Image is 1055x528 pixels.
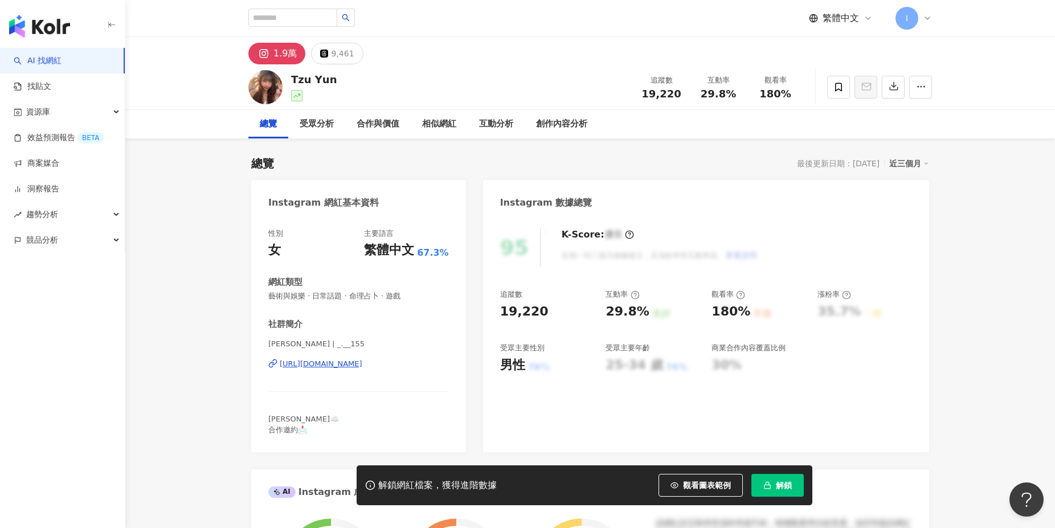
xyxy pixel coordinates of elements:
[759,88,791,100] span: 180%
[280,359,362,369] div: [URL][DOMAIN_NAME]
[889,156,929,171] div: 近三個月
[311,43,363,64] button: 9,461
[417,247,449,259] span: 67.3%
[797,159,880,168] div: 最後更新日期：[DATE]
[606,289,639,300] div: 互動率
[14,55,62,67] a: searchAI 找網紅
[751,474,804,497] button: 解鎖
[9,15,70,38] img: logo
[26,227,58,253] span: 競品分析
[500,303,549,321] div: 19,220
[14,81,51,92] a: 找貼文
[14,132,104,144] a: 效益預測報告BETA
[26,202,58,227] span: 趨勢分析
[268,359,449,369] a: [URL][DOMAIN_NAME]
[906,12,908,24] span: I
[701,88,736,100] span: 29.8%
[251,155,274,171] div: 總覽
[536,117,587,131] div: 創作內容分析
[364,228,394,239] div: 主要語言
[268,228,283,239] div: 性別
[606,303,649,321] div: 29.8%
[378,480,497,492] div: 解鎖網紅檔案，獲得進階數據
[268,415,339,433] span: [PERSON_NAME]☁️ 合作邀約📩
[26,99,50,125] span: 資源庫
[331,46,354,62] div: 9,461
[273,46,297,62] div: 1.9萬
[823,12,859,24] span: 繁體中文
[268,339,449,349] span: [PERSON_NAME] | _.__155
[342,14,350,22] span: search
[776,481,792,490] span: 解鎖
[268,242,281,259] div: 女
[500,289,522,300] div: 追蹤數
[500,357,525,374] div: 男性
[562,228,634,241] div: K-Score :
[268,291,449,301] span: 藝術與娛樂 · 日常話題 · 命理占卜 · 遊戲
[640,75,683,86] div: 追蹤數
[817,289,851,300] div: 漲粉率
[248,43,305,64] button: 1.9萬
[641,88,681,100] span: 19,220
[500,197,592,209] div: Instagram 數據總覽
[14,183,59,195] a: 洞察報告
[606,343,650,353] div: 受眾主要年齡
[14,211,22,219] span: rise
[479,117,513,131] div: 互動分析
[659,474,743,497] button: 觀看圖表範例
[683,481,731,490] span: 觀看圖表範例
[260,117,277,131] div: 總覽
[500,343,545,353] div: 受眾主要性別
[268,197,379,209] div: Instagram 網紅基本資料
[248,70,283,104] img: KOL Avatar
[291,72,337,87] div: 𝗧𝘇𝘂 𝗬𝘂𝗻
[300,117,334,131] div: 受眾分析
[754,75,797,86] div: 觀看率
[422,117,456,131] div: 相似網紅
[364,242,414,259] div: 繁體中文
[697,75,740,86] div: 互動率
[268,276,302,288] div: 網紅類型
[357,117,399,131] div: 合作與價值
[14,158,59,169] a: 商案媒合
[268,318,302,330] div: 社群簡介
